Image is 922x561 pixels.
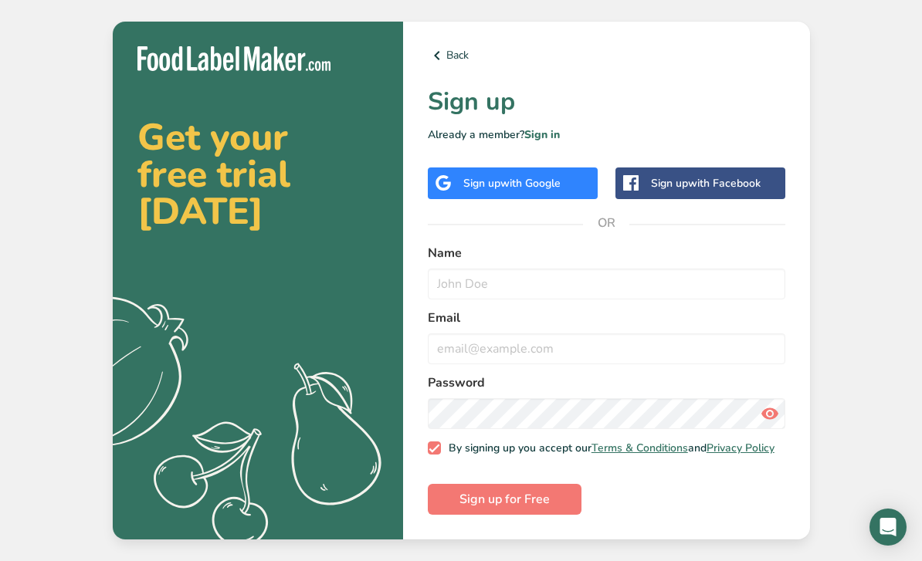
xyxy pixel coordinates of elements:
[428,333,785,364] input: email@example.com
[137,119,378,230] h2: Get your free trial [DATE]
[688,176,761,191] span: with Facebook
[428,373,785,392] label: Password
[428,46,785,65] a: Back
[441,441,775,455] span: By signing up you accept our and
[524,127,560,142] a: Sign in
[428,269,785,299] input: John Doe
[463,175,561,191] div: Sign up
[428,83,785,120] h1: Sign up
[428,244,785,262] label: Name
[428,127,785,143] p: Already a member?
[651,175,761,191] div: Sign up
[869,509,907,546] div: Open Intercom Messenger
[459,490,550,509] span: Sign up for Free
[137,46,330,72] img: Food Label Maker
[707,441,775,455] a: Privacy Policy
[583,200,629,246] span: OR
[428,309,785,327] label: Email
[592,441,688,455] a: Terms & Conditions
[500,176,561,191] span: with Google
[428,484,581,515] button: Sign up for Free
